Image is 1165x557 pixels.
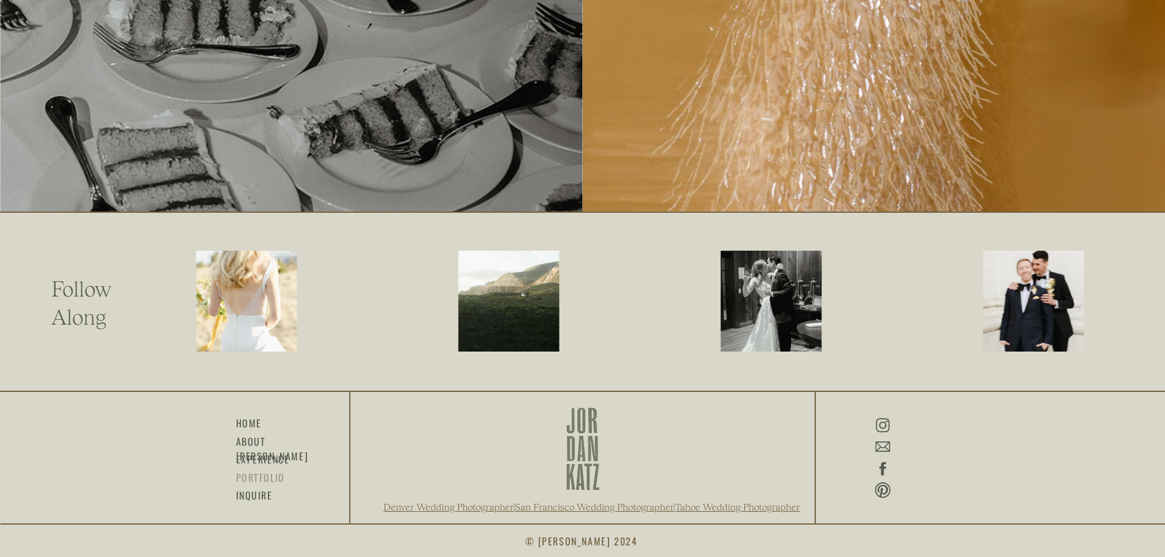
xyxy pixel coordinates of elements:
[383,501,514,513] a: Denver Wedding Photographer
[236,434,306,448] a: about [PERSON_NAME]
[51,275,328,326] h2: Follow Along
[236,452,298,466] a: experience
[721,251,822,352] img: 220903_JordanKatz_Katie_Kirk-722_websize
[515,501,674,513] a: San Francisco Wedding Photographer
[236,488,273,502] a: inquire
[236,470,284,484] a: portfolio
[196,251,297,352] img: 220430_JordanKatz_Stacey_Brett-903_websize
[369,501,815,512] h2: | |
[525,533,640,548] h3: © [PERSON_NAME] 2024
[458,251,559,352] img: 220610_JordanKatz_Caitlin_Carl-269_websize
[983,251,1084,352] img: 230305_JordanKatz_Spring_Urban_Microwedding-493_websize (1)
[236,416,267,430] a: HOME
[675,501,800,513] a: Tahoe Wedding Photographer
